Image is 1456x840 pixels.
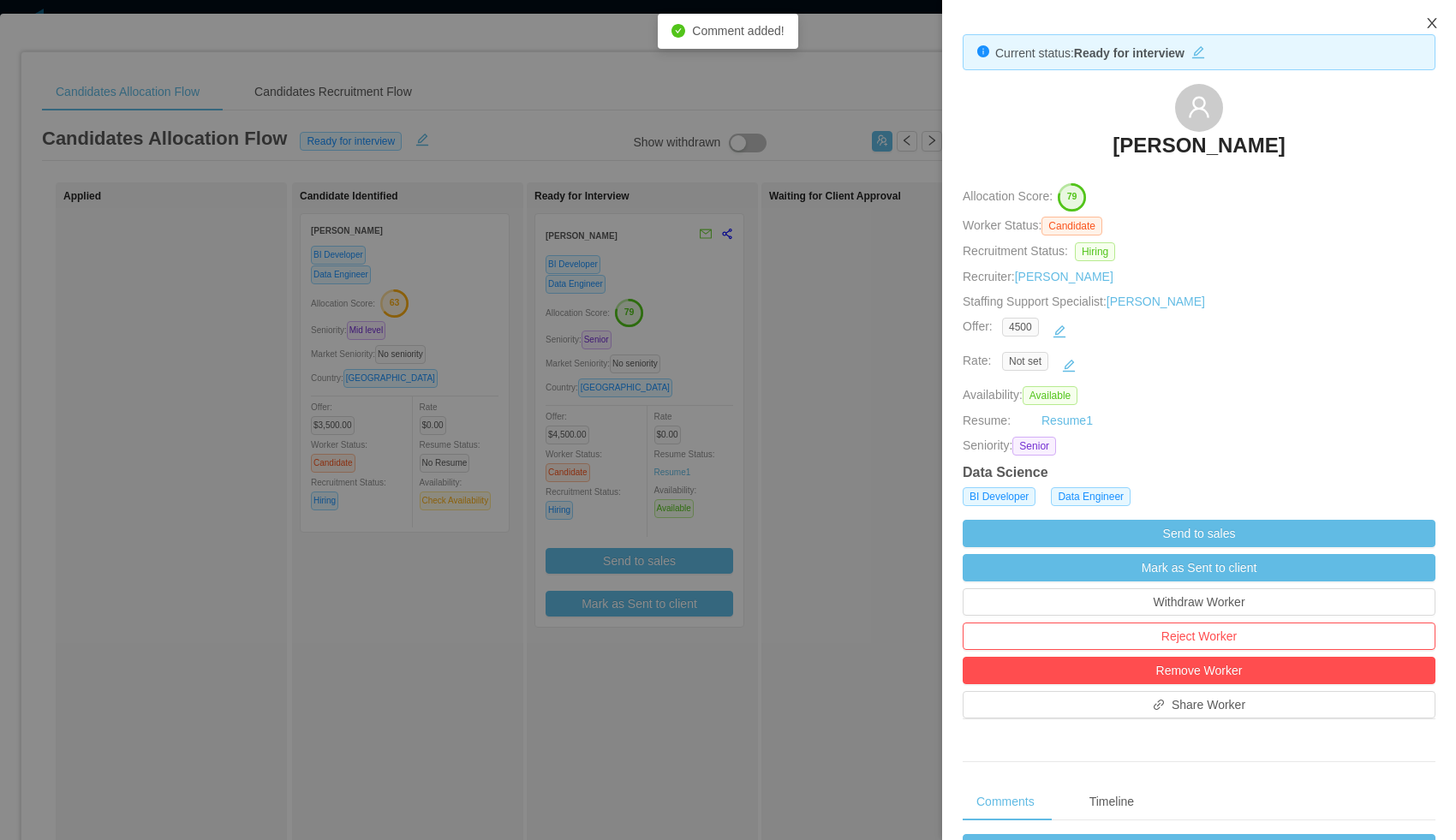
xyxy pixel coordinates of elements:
[1041,217,1102,235] span: Candidate
[963,691,1435,718] button: icon: linkShare Worker
[692,24,784,38] span: Comment added!
[1023,386,1077,405] span: Available
[671,24,685,38] i: icon: check-circle
[977,45,989,57] i: icon: info-circle
[963,218,1041,232] span: Worker Status:
[963,554,1435,581] button: Mark as Sent to client
[1046,318,1073,345] button: icon: edit
[1425,16,1439,30] i: icon: close
[1002,318,1039,337] span: 4500
[1067,192,1077,202] text: 79
[963,465,1048,480] strong: Data Science
[1055,352,1083,379] button: icon: edit
[963,190,1053,204] span: Allocation Score:
[995,46,1074,60] span: Current status:
[1051,487,1131,506] span: Data Engineer
[1074,46,1184,60] strong: Ready for interview
[1107,295,1205,308] a: [PERSON_NAME]
[1012,437,1056,456] span: Senior
[963,437,1012,456] span: Seniority:
[1113,132,1285,170] a: [PERSON_NAME]
[1002,352,1048,371] span: Not set
[963,487,1035,506] span: BI Developer
[1015,270,1113,283] a: [PERSON_NAME]
[963,588,1435,616] button: Withdraw Worker
[963,295,1205,308] span: Staffing Support Specialist:
[1184,42,1212,59] button: icon: edit
[1187,95,1211,119] i: icon: user
[1075,242,1115,261] span: Hiring
[1041,412,1093,430] a: Resume1
[963,623,1435,650] button: Reject Worker
[963,520,1435,547] button: Send to sales
[963,388,1084,402] span: Availability:
[963,414,1011,427] span: Resume:
[1053,182,1087,210] button: 79
[1113,132,1285,159] h3: [PERSON_NAME]
[963,783,1048,821] div: Comments
[1076,783,1148,821] div: Timeline
[963,270,1113,283] span: Recruiter:
[963,657,1435,684] button: Remove Worker
[963,244,1068,258] span: Recruitment Status:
